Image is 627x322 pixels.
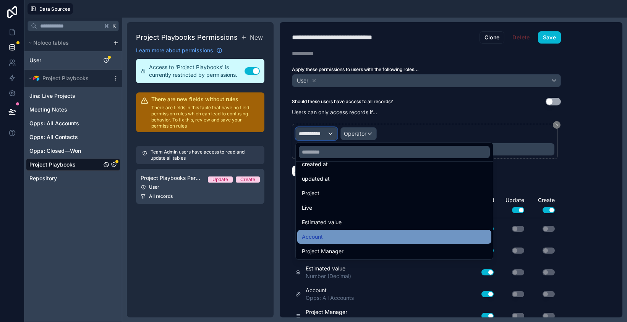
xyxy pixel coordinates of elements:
[302,160,328,169] span: created at
[302,189,319,198] span: Project
[302,174,330,183] span: updated at
[302,218,342,227] span: Estimated value
[302,247,343,256] span: Project Manager
[302,203,312,212] span: Live
[302,232,323,241] span: Account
